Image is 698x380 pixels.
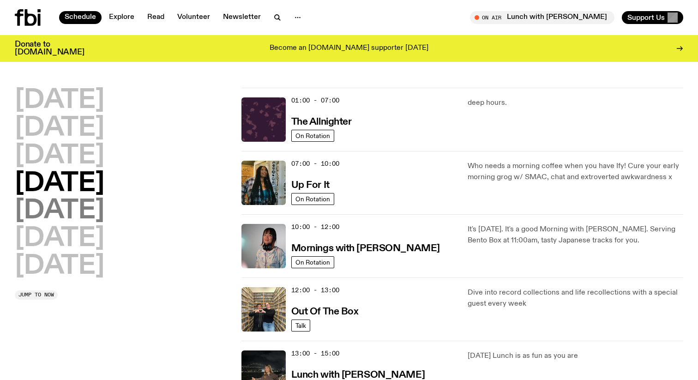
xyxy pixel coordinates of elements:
button: [DATE] [15,115,104,141]
p: Dive into record collections and life recollections with a special guest every week [468,287,683,309]
a: Out Of The Box [291,305,359,317]
a: Explore [103,11,140,24]
button: Jump to now [15,290,58,300]
button: [DATE] [15,198,104,224]
span: 01:00 - 07:00 [291,96,339,105]
p: deep hours. [468,97,683,109]
h3: Lunch with [PERSON_NAME] [291,370,425,380]
a: On Rotation [291,130,334,142]
img: Kana Frazer is smiling at the camera with her head tilted slightly to her left. She wears big bla... [241,224,286,268]
p: It's [DATE]. It's a good Morning with [PERSON_NAME]. Serving Bento Box at 11:00am, tasty Japanese... [468,224,683,246]
a: On Rotation [291,256,334,268]
span: On Rotation [295,195,330,202]
button: [DATE] [15,88,104,114]
a: Schedule [59,11,102,24]
a: Read [142,11,170,24]
span: Support Us [627,13,665,22]
a: The Allnighter [291,115,352,127]
h3: Up For It [291,181,330,190]
p: [DATE] Lunch is as fun as you are [468,350,683,362]
a: Up For It [291,179,330,190]
span: On Rotation [295,259,330,265]
span: Talk [295,322,306,329]
span: 10:00 - 12:00 [291,223,339,231]
span: 13:00 - 15:00 [291,349,339,358]
p: Who needs a morning coffee when you have Ify! Cure your early morning grog w/ SMAC, chat and extr... [468,161,683,183]
button: [DATE] [15,226,104,252]
button: [DATE] [15,171,104,197]
button: On AirLunch with [PERSON_NAME] [470,11,614,24]
a: Talk [291,320,310,332]
img: Matt and Kate stand in the music library and make a heart shape with one hand each. [241,287,286,332]
h3: Out Of The Box [291,307,359,317]
a: Lunch with [PERSON_NAME] [291,368,425,380]
a: Newsletter [217,11,266,24]
img: Ify - a Brown Skin girl with black braided twists, looking up to the side with her tongue stickin... [241,161,286,205]
span: 12:00 - 13:00 [291,286,339,295]
span: 07:00 - 10:00 [291,159,339,168]
span: Jump to now [18,292,54,297]
button: [DATE] [15,143,104,169]
h3: Donate to [DOMAIN_NAME] [15,41,84,56]
button: [DATE] [15,253,104,279]
h3: The Allnighter [291,117,352,127]
h3: Mornings with [PERSON_NAME] [291,244,440,253]
p: Become an [DOMAIN_NAME] supporter [DATE] [270,44,428,53]
a: Volunteer [172,11,216,24]
a: Mornings with [PERSON_NAME] [291,242,440,253]
a: On Rotation [291,193,334,205]
span: On Rotation [295,132,330,139]
button: Support Us [622,11,683,24]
